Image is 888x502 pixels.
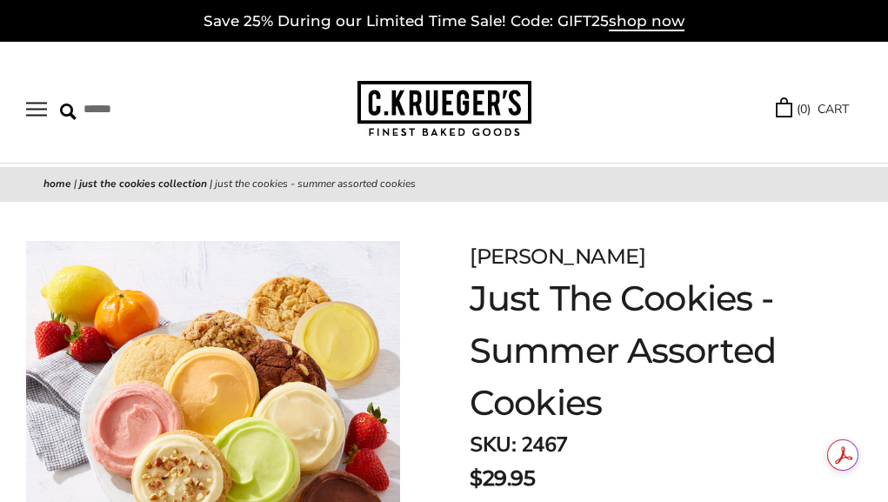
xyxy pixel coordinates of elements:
[470,272,801,429] h1: Just The Cookies - Summer Assorted Cookies
[776,99,849,119] a: (0) CART
[215,177,416,191] span: Just The Cookies - Summer Assorted Cookies
[521,431,568,458] span: 2467
[43,177,71,191] a: Home
[26,102,47,117] button: Open navigation
[204,12,684,31] a: Save 25% During our Limited Time Sale! Code: GIFT25shop now
[43,176,845,193] nav: breadcrumbs
[470,431,516,458] strong: SKU:
[60,104,77,120] img: Search
[79,177,207,191] a: Just the Cookies Collection
[60,96,224,123] input: Search
[470,463,535,494] span: $29.95
[74,177,77,191] span: |
[470,241,801,272] div: [PERSON_NAME]
[357,81,531,137] img: C.KRUEGER'S
[210,177,212,191] span: |
[609,12,684,31] span: shop now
